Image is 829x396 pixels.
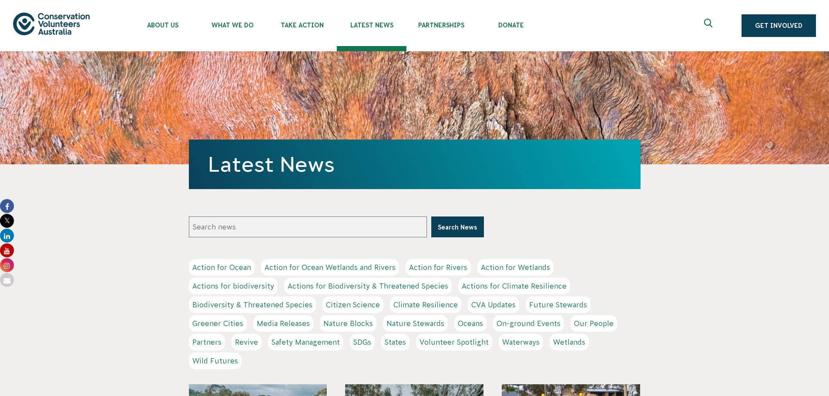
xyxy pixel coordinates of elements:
a: Waterways [499,334,543,350]
span: Latest News [337,22,406,29]
img: logo.svg [13,13,90,35]
span: What We Do [198,22,267,29]
a: Action for Wetlands [477,259,554,276]
a: States [381,334,409,350]
input: Search news [189,216,427,237]
a: Our People [571,315,617,332]
a: SDGs [350,334,375,350]
a: Actions for biodiversity [189,278,278,294]
a: Nature Stewards [383,315,448,332]
span: About Us [128,22,198,29]
button: Search News [431,216,484,237]
span: Donate [476,22,546,29]
a: Action for Ocean Wetlands and Rivers [261,259,399,276]
a: Actions for Biodiversity & Threatened Species [284,278,452,294]
a: Nature Blocks [320,315,376,332]
a: Climate Resilience [390,296,461,313]
a: CVA Updates [468,296,519,313]
a: Revive [232,334,262,350]
a: Get Involved [742,14,816,37]
span: Take Action [267,22,337,29]
a: Volunteer Spotlight [416,334,492,350]
button: Expand search box Close search box [699,15,720,36]
a: Wetlands [550,334,589,350]
a: Safety Management [268,334,343,350]
a: Oceans [454,315,487,332]
span: Expand search box [704,19,715,33]
a: Actions for Climate Resilience [458,278,570,294]
a: Citizen Science [322,296,383,313]
a: Greener Cities [189,315,247,332]
a: Future Stewards [526,296,591,313]
a: Wild Futures [189,353,242,369]
a: Latest News [208,153,335,176]
a: Partners [189,334,225,350]
a: Action for Ocean [189,259,255,276]
a: Biodiversity & Threatened Species [189,296,316,313]
a: Action for Rivers [406,259,471,276]
a: On-ground Events [493,315,564,332]
span: Partnerships [406,22,476,29]
a: Media Releases [253,315,313,332]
